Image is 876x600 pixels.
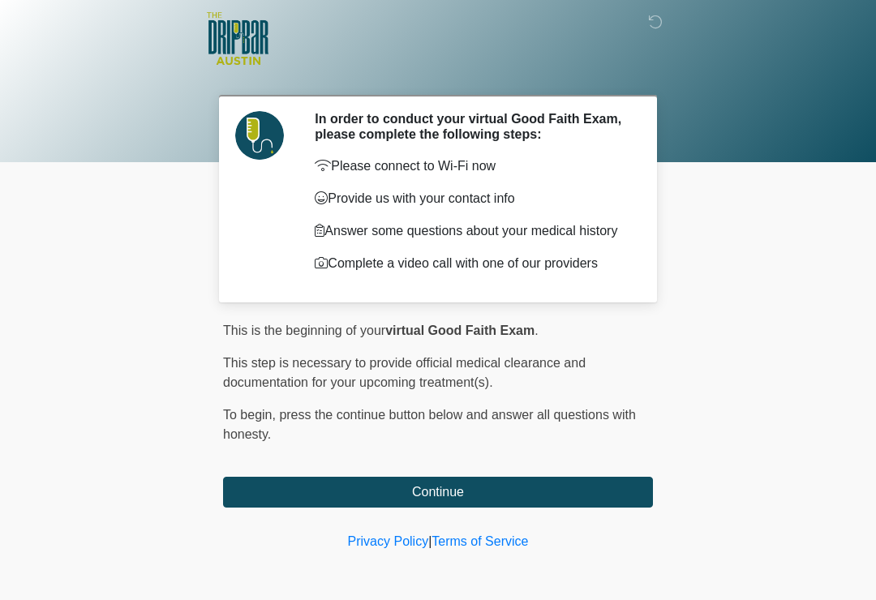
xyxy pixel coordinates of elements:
[207,12,268,65] img: The DRIPBaR - Austin The Domain Logo
[432,534,528,548] a: Terms of Service
[223,356,586,389] span: This step is necessary to provide official medical clearance and documentation for your upcoming ...
[235,111,284,160] img: Agent Avatar
[315,221,629,241] p: Answer some questions about your medical history
[223,477,653,508] button: Continue
[428,534,432,548] a: |
[223,408,279,422] span: To begin,
[223,408,636,441] span: press the continue button below and answer all questions with honesty.
[315,189,629,208] p: Provide us with your contact info
[315,111,629,142] h2: In order to conduct your virtual Good Faith Exam, please complete the following steps:
[385,324,535,337] strong: virtual Good Faith Exam
[223,324,385,337] span: This is the beginning of your
[348,534,429,548] a: Privacy Policy
[315,156,629,176] p: Please connect to Wi-Fi now
[315,254,629,273] p: Complete a video call with one of our providers
[535,324,538,337] span: .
